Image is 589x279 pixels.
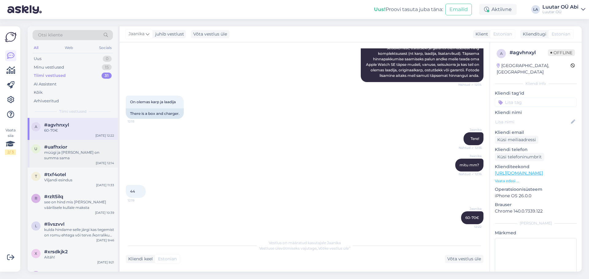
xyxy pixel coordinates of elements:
[126,256,153,262] div: Kliendi keel
[495,136,538,144] div: Küsi meiliaadressi
[495,109,577,116] p: Kliendi nimi
[153,31,184,37] div: juhib vestlust
[520,31,546,37] div: Klienditugi
[445,255,483,263] div: Võta vestlus üle
[510,49,548,56] div: # agvhnxyl
[500,51,503,56] span: a
[495,153,544,161] div: Küsi telefoninumbrit
[495,98,577,107] input: Lisa tag
[38,32,63,38] span: Otsi kliente
[44,221,64,227] span: #livszvvl
[129,31,144,37] span: Jaanika
[191,30,229,38] div: Võta vestlus üle
[95,133,114,138] div: [DATE] 12:22
[445,4,472,15] button: Emailid
[34,146,37,151] span: u
[374,6,386,12] b: Uus!
[34,89,43,96] div: Kõik
[34,56,41,62] div: Uus
[473,31,488,37] div: Klient
[495,221,577,226] div: [PERSON_NAME]
[548,49,575,56] span: Offline
[459,127,482,132] span: Jaanika
[495,90,577,96] p: Kliendi tag'id
[542,5,579,9] div: Luutar OÜ Abi
[34,98,59,104] div: Arhiveeritud
[95,210,114,215] div: [DATE] 10:39
[44,249,68,254] span: #xrsdkjk2
[44,172,66,177] span: #txf4otel
[495,230,577,236] p: Märkmed
[35,251,37,256] span: x
[479,4,517,15] div: Aktiivne
[495,170,543,176] a: [URL][DOMAIN_NAME]
[35,224,37,228] span: l
[259,246,350,251] span: Vestluse ülevõtmiseks vajutage
[495,81,577,86] div: Kliendi info
[458,82,482,87] span: Nähtud ✓ 12:14
[495,129,577,136] p: Kliendi email
[96,183,114,187] div: [DATE] 11:33
[33,44,40,52] div: All
[96,238,114,243] div: [DATE] 9:46
[495,186,577,193] p: Operatsioonisüsteem
[35,124,37,129] span: a
[97,260,114,265] div: [DATE] 9:21
[44,122,69,128] span: #agvhnxyl
[495,178,577,184] p: Vaata edasi ...
[471,136,479,141] span: Tere!
[465,215,479,220] span: 60-70€
[459,145,482,150] span: Nähtud ✓ 12:16
[44,128,114,133] div: 60-70€
[493,31,512,37] span: Estonian
[44,144,67,150] span: #uafhxior
[5,149,16,155] div: 2 / 3
[128,119,151,124] span: 12:15
[98,44,113,52] div: Socials
[5,31,17,43] img: Askly Logo
[459,154,482,158] span: Jaanika
[495,146,577,153] p: Kliendi telefon
[459,206,482,211] span: Jaanika
[459,172,482,176] span: Nähtud ✓ 12:16
[495,202,577,208] p: Brauser
[158,256,177,262] span: Estonian
[44,194,63,199] span: #rzlt5ilq
[542,5,585,14] a: Luutar OÜ AbiLuutar OÜ
[495,119,570,125] input: Lisa nimi
[44,177,114,183] div: Viljandi esindus
[497,62,571,75] div: [GEOGRAPHIC_DATA], [GEOGRAPHIC_DATA]
[269,240,341,245] span: Vestlus on määratud kasutajale Jaanika
[102,64,112,70] div: 15
[128,198,151,203] span: 12:19
[96,161,114,165] div: [DATE] 12:14
[495,193,577,199] p: iPhone OS 26.0.0
[531,5,540,14] div: LA
[459,224,482,229] span: 12:22
[44,227,114,238] div: kulda hindame selle järgi kas tegemist on romu ehtega või terve /korraliku ehtega. intress ja tag...
[34,73,66,79] div: Tiimi vestlused
[44,150,114,161] div: müügi ja [PERSON_NAME] on summa sama
[102,73,112,79] div: 31
[5,127,16,155] div: Vaata siia
[495,208,577,214] p: Chrome 140.0.7339.122
[44,254,114,260] div: Aitäh!
[130,189,135,194] span: 44
[59,109,87,114] span: Tiimi vestlused
[130,100,176,104] span: On olemas karp ja laadija
[103,56,112,62] div: 0
[34,81,56,87] div: AI Assistent
[35,174,37,179] span: t
[35,196,37,201] span: r
[126,108,184,119] div: There is a box and charger.
[44,271,67,277] span: #8rxlayfh
[64,44,74,52] div: Web
[552,31,570,37] span: Estonian
[317,246,350,251] i: „Võtke vestlus üle”
[34,64,64,70] div: Minu vestlused
[542,9,579,14] div: Luutar OÜ
[495,164,577,170] p: Klienditeekond
[374,6,443,13] div: Proovi tasuta juba täna:
[366,29,480,78] span: Tere! Nutikellade puhul sõltub hind mudelist, vanusest, seisukorrast, ostutšeki ja garantii olema...
[460,163,479,167] span: mitu mm?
